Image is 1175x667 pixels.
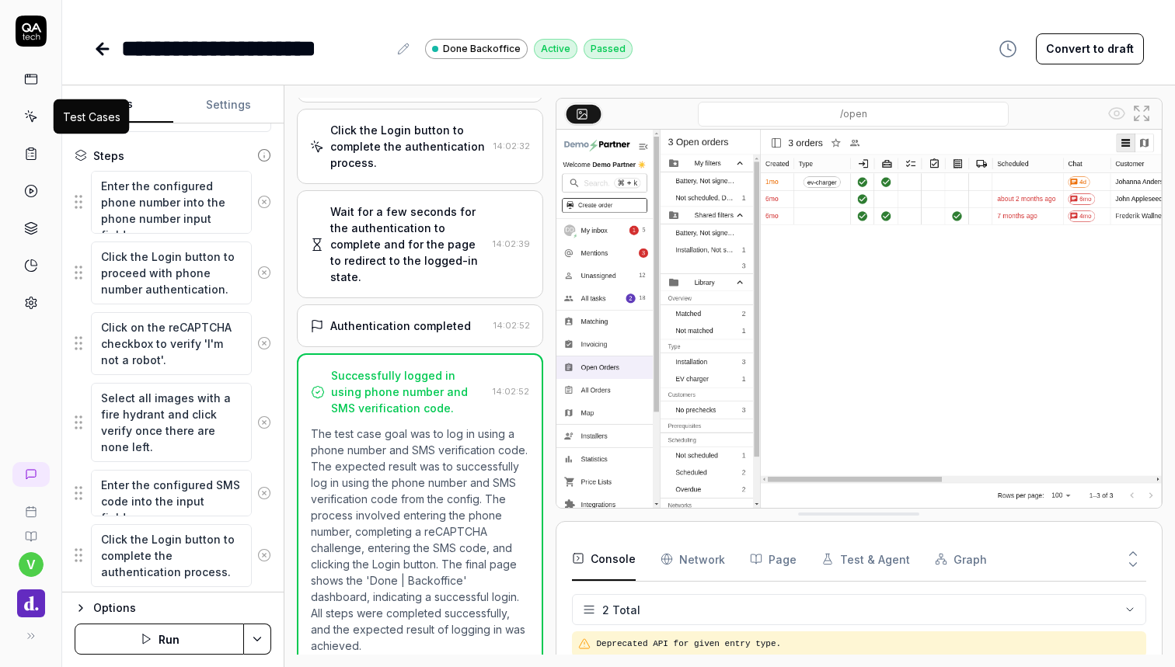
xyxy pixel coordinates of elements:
[493,386,529,397] time: 14:02:52
[252,478,277,509] button: Remove step
[1036,33,1144,64] button: Convert to draft
[63,109,120,125] div: Test Cases
[17,589,45,617] img: Done Logo
[75,624,244,655] button: Run
[493,320,530,331] time: 14:02:52
[750,537,797,581] button: Page
[534,39,577,59] div: Active
[252,257,277,288] button: Remove step
[1129,101,1154,126] button: Open in full screen
[252,407,277,438] button: Remove step
[12,462,50,487] a: New conversation
[425,38,528,59] a: Done Backoffice
[330,318,471,334] div: Authentication completed
[173,86,284,123] button: Settings
[1104,101,1129,126] button: Show all interative elements
[597,637,1140,651] pre: Deprecated API for given entry type.
[75,599,271,617] button: Options
[75,241,271,305] div: Suggestions
[75,469,271,517] div: Suggestions
[493,238,530,249] time: 14:02:39
[6,577,55,620] button: Done Logo
[6,493,55,518] a: Book a call with us
[19,552,44,577] button: v
[75,170,271,234] div: Suggestions
[93,148,124,164] div: Steps
[6,518,55,543] a: Documentation
[821,537,910,581] button: Test & Agent
[311,426,528,654] p: The test case goal was to log in using a phone number and SMS verification code. The expected res...
[935,537,987,581] button: Graph
[330,122,486,171] div: Click the Login button to complete the authentication process.
[661,537,725,581] button: Network
[93,599,271,617] div: Options
[493,141,530,151] time: 14:02:32
[75,382,271,463] div: Suggestions
[443,42,521,56] span: Done Backoffice
[252,186,277,217] button: Remove step
[556,130,1162,508] img: Screenshot
[75,311,271,376] div: Suggestions
[330,203,486,285] div: Wait for a few seconds for the authentication to complete and for the page to redirect to the log...
[62,86,173,123] button: Steps
[584,39,633,59] div: Passed
[252,328,277,359] button: Remove step
[989,33,1027,64] button: View version history
[75,523,271,588] div: Suggestions
[572,537,636,581] button: Console
[252,540,277,571] button: Remove step
[331,367,486,416] div: Successfully logged in using phone number and SMS verification code.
